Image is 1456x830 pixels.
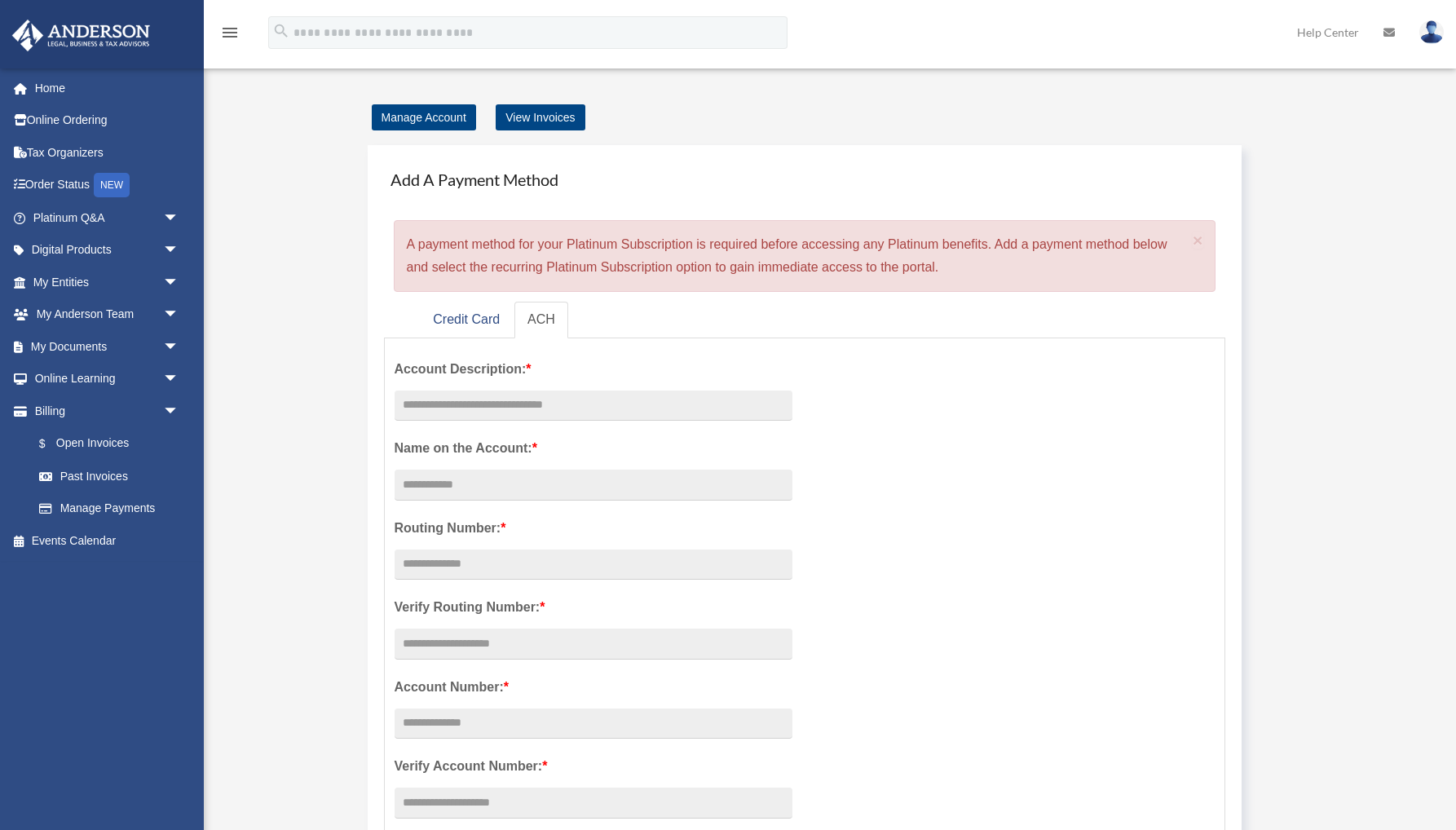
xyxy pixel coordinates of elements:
a: Credit Card [420,302,513,338]
label: Account Description: [395,358,792,381]
div: A payment method for your Platinum Subscription is required before accessing any Platinum benefit... [394,220,1216,292]
i: search [272,22,290,40]
a: Manage Account [372,104,476,130]
a: Events Calendar [11,524,204,557]
a: Online Ordering [11,104,204,137]
a: Platinum Q&Aarrow_drop_down [11,201,204,234]
span: arrow_drop_down [163,298,196,332]
button: Close [1193,232,1203,249]
a: Tax Organizers [11,136,204,169]
a: My Entitiesarrow_drop_down [11,266,204,298]
a: Home [11,72,204,104]
a: Billingarrow_drop_down [11,395,204,427]
a: Digital Productsarrow_drop_down [11,234,204,267]
img: User Pic [1419,20,1444,44]
a: Manage Payments [23,492,196,525]
span: arrow_drop_down [163,201,196,235]
a: $Open Invoices [23,427,204,461]
label: Name on the Account: [395,437,792,460]
div: NEW [94,173,130,197]
span: × [1193,231,1203,249]
a: Past Invoices [23,460,204,492]
a: View Invoices [496,104,585,130]
i: menu [220,23,240,42]
a: My Anderson Teamarrow_drop_down [11,298,204,331]
a: My Documentsarrow_drop_down [11,330,204,363]
span: $ [48,434,56,454]
img: Anderson Advisors Platinum Portal [7,20,155,51]
a: menu [220,29,240,42]
span: arrow_drop_down [163,363,196,396]
a: Order StatusNEW [11,169,204,202]
label: Verify Routing Number: [395,596,792,619]
label: Account Number: [395,676,792,699]
span: arrow_drop_down [163,266,196,299]
h4: Add A Payment Method [384,161,1226,197]
a: ACH [514,302,568,338]
span: arrow_drop_down [163,234,196,267]
a: Online Learningarrow_drop_down [11,363,204,395]
span: arrow_drop_down [163,395,196,428]
span: arrow_drop_down [163,330,196,364]
label: Routing Number: [395,517,792,540]
label: Verify Account Number: [395,755,792,778]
